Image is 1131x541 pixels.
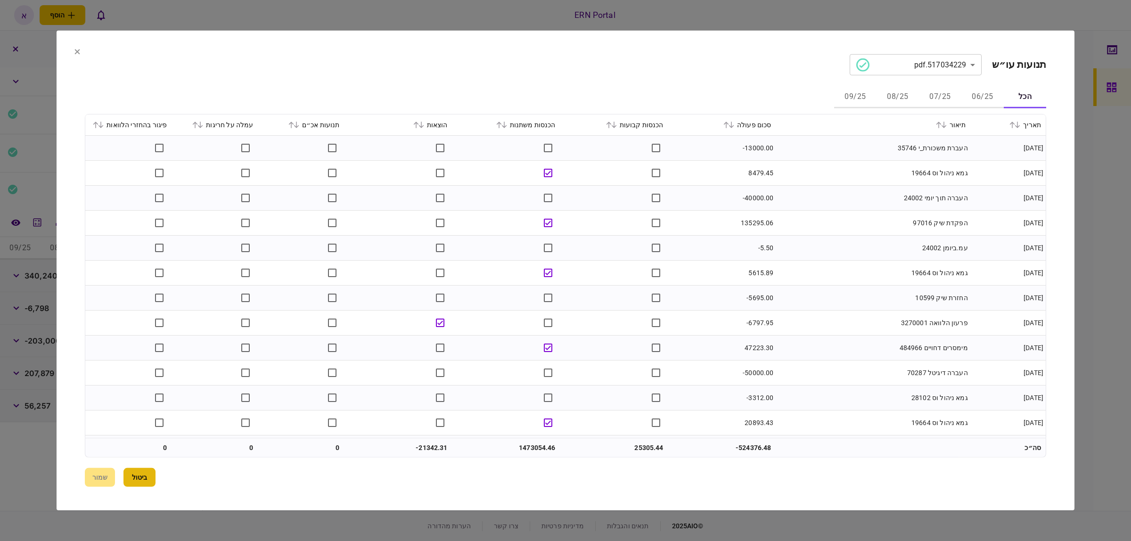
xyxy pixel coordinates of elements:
td: -5.50 [668,236,776,261]
td: [DATE] [970,186,1046,211]
td: פרעון הלוואה 3270001 [776,311,970,336]
td: [DATE] [970,261,1046,286]
button: ביטול [123,468,156,487]
td: עמ.ביומן 24002 [776,236,970,261]
td: 5615.89 [668,261,776,286]
div: סכום פעולה [673,119,771,131]
td: 25305.44 [560,438,668,457]
td: -40000.00 [668,186,776,211]
td: [DATE] [970,161,1046,186]
div: הכנסות משתנות [457,119,556,131]
td: -3312.00 [668,385,776,410]
td: גמא ניהול וס 19664 [776,161,970,186]
td: מימסרים דחויים 488032 [776,435,970,460]
div: הוצאות [349,119,448,131]
td: [DATE] [970,435,1046,460]
button: 08/25 [877,86,919,108]
td: [DATE] [970,410,1046,435]
td: 0 [85,438,172,457]
td: -5695.00 [668,286,776,311]
td: 1473054.46 [452,438,560,457]
td: מימסרים דחויים 484966 [776,336,970,361]
td: -524376.48 [668,438,776,457]
div: תנועות אכ״ם [262,119,339,131]
td: [DATE] [970,361,1046,385]
td: [DATE] [970,236,1046,261]
td: העברת משכורת_י 35746 [776,136,970,161]
button: הכל [1004,86,1046,108]
td: -6797.95 [668,311,776,336]
div: הכנסות קבועות [565,119,664,131]
td: 2035.00 [668,435,776,460]
td: 8479.45 [668,161,776,186]
td: -21342.31 [344,438,452,457]
td: 0 [172,438,258,457]
td: [DATE] [970,311,1046,336]
td: [DATE] [970,136,1046,161]
td: 20893.43 [668,410,776,435]
button: 06/25 [961,86,1004,108]
td: -13000.00 [668,136,776,161]
div: 517034229.pdf [856,58,967,71]
td: 47223.30 [668,336,776,361]
td: החזרת שיק 10599 [776,286,970,311]
td: [DATE] [970,286,1046,311]
td: -50000.00 [668,361,776,385]
td: גמא ניהול וס 19664 [776,410,970,435]
td: הפקדת שיק 97016 [776,211,970,236]
div: תיאור [781,119,966,131]
div: עמלה על חריגות [176,119,253,131]
button: 09/25 [834,86,877,108]
td: גמא ניהול וס 19664 [776,261,970,286]
td: העברה תוך יומי 24002 [776,186,970,211]
td: גמא ניהול וס 28102 [776,385,970,410]
h2: תנועות עו״ש [992,59,1046,71]
div: תאריך [975,119,1041,131]
td: העברה דיגיטל 70287 [776,361,970,385]
td: 0 [258,438,344,457]
td: [DATE] [970,385,1046,410]
div: פיגור בהחזרי הלוואות [90,119,167,131]
td: [DATE] [970,211,1046,236]
td: סה״כ [970,438,1046,457]
td: [DATE] [970,336,1046,361]
button: 07/25 [919,86,961,108]
td: 135295.06 [668,211,776,236]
